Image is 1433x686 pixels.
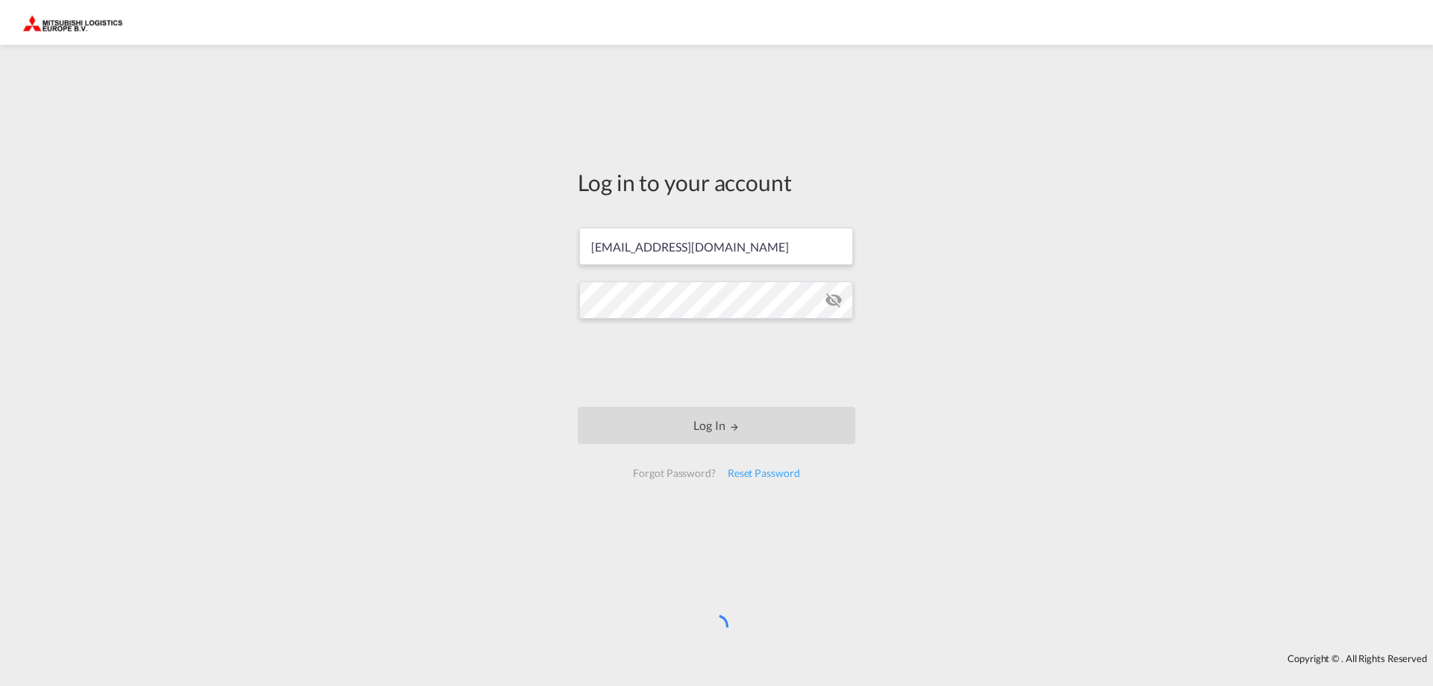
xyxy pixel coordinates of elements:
[722,460,806,487] div: Reset Password
[627,460,721,487] div: Forgot Password?
[825,291,843,309] md-icon: icon-eye-off
[603,334,830,392] iframe: reCAPTCHA
[579,228,853,265] input: Enter email/phone number
[578,166,855,198] div: Log in to your account
[578,407,855,444] button: LOGIN
[22,6,123,40] img: 0def066002f611f0b450c5c881a5d6ed.png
